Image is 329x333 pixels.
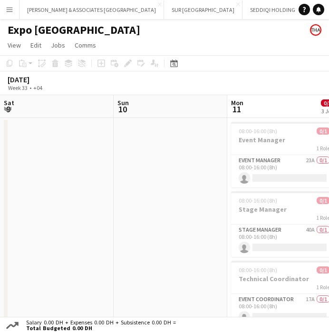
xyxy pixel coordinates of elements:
button: SUR [GEOGRAPHIC_DATA] [164,0,242,19]
span: Sat [4,98,14,107]
span: 9 [2,104,14,115]
span: 10 [116,104,129,115]
a: Edit [27,39,45,51]
span: 08:00-16:00 (8h) [239,197,277,204]
span: 08:00-16:00 (8h) [239,266,277,274]
span: 08:00-16:00 (8h) [239,127,277,135]
span: Total Budgeted 0.00 DH [26,325,176,331]
span: 11 [230,104,243,115]
div: [DATE] [8,75,64,84]
button: SEDDIQI HOLDING [242,0,303,19]
a: Comms [71,39,100,51]
span: View [8,41,21,49]
span: Mon [231,98,243,107]
a: Jobs [47,39,69,51]
div: Salary 0.00 DH + Expenses 0.00 DH + Subsistence 0.00 DH = [20,320,178,331]
app-user-avatar: Enas Ahmed [310,24,321,36]
span: Week 33 [6,84,29,91]
span: Jobs [51,41,65,49]
a: View [4,39,25,51]
span: Edit [30,41,41,49]
span: Sun [117,98,129,107]
span: Comms [75,41,96,49]
div: +04 [33,84,42,91]
button: [PERSON_NAME] & ASSOCIATES [GEOGRAPHIC_DATA] [19,0,164,19]
h1: Expo [GEOGRAPHIC_DATA] [8,23,140,37]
